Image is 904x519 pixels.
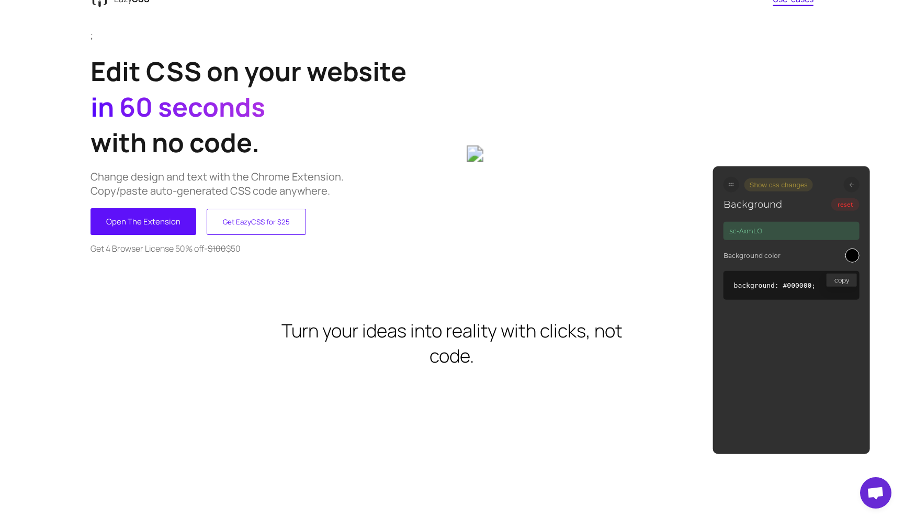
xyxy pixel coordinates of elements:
[91,243,204,254] span: Get 4 Browser License 50% off
[91,170,452,198] p: Change design and text with the Chrome Extension. Copy/paste auto-generated CSS code anywhere.
[208,243,226,254] strike: $100
[271,318,632,368] h2: Turn your ideas into reality with clicks, not code.
[860,477,891,509] a: Ouvrir le chat
[207,209,306,235] button: Get EazyCSS for $25
[91,89,265,125] span: in 60 seconds
[91,53,452,160] h1: Edit CSS on your website with no code.
[467,145,814,162] img: 6b047dab-316a-43c3-9607-f359b430237e_aasl3q.gif
[91,208,196,235] button: Open The Extension
[91,243,452,254] p: - $50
